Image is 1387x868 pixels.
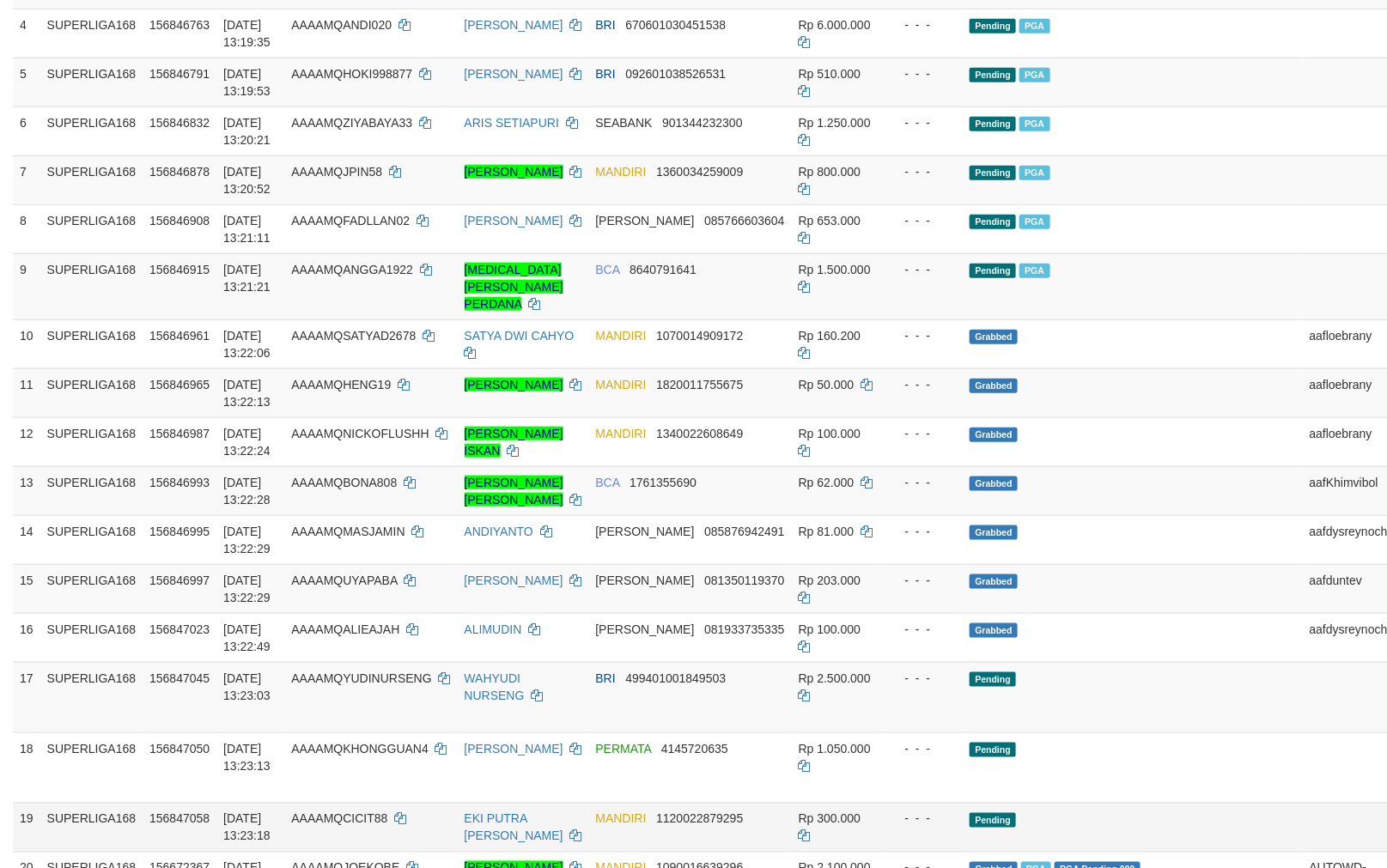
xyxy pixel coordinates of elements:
[970,117,1016,131] span: Pending
[1019,264,1049,278] span: Marked by aafsoycanthlai
[970,215,1016,229] span: Pending
[704,214,784,228] span: Copy 085766603604 to clipboard
[13,564,40,613] td: 15
[656,378,743,392] span: Copy 1820011755675 to clipboard
[656,812,743,826] span: Copy 1120022879295 to clipboard
[149,525,210,538] span: 156846995
[891,376,957,393] div: - - -
[465,378,563,392] a: [PERSON_NAME]
[13,319,40,368] td: 10
[799,18,871,32] span: Rp 6.000.000
[1019,166,1049,180] span: Marked by aafsoycanthlai
[595,622,694,636] span: [PERSON_NAME]
[40,417,143,466] td: SUPERLIGA168
[13,368,40,417] td: 11
[291,116,412,130] span: AAAAMQZIYABAYA33
[149,574,210,587] span: 156846997
[891,810,957,828] div: - - -
[13,662,40,732] td: 17
[291,476,397,489] span: AAAAMQBONA808
[970,574,1018,589] span: Grabbed
[799,378,855,392] span: Rp 50.000
[465,214,563,228] a: [PERSON_NAME]
[13,732,40,803] td: 18
[291,378,391,392] span: AAAAMQHENG19
[595,214,694,228] span: [PERSON_NAME]
[223,742,271,773] span: [DATE] 13:23:13
[149,812,210,826] span: 156847058
[13,58,40,106] td: 5
[630,263,697,276] span: Copy 8640791641 to clipboard
[970,743,1016,757] span: Pending
[149,622,210,636] span: 156847023
[149,378,210,392] span: 156846965
[40,564,143,613] td: SUPERLIGA168
[799,116,871,130] span: Rp 1.250.000
[704,574,784,587] span: Copy 081350119370 to clipboard
[799,214,861,228] span: Rp 653.000
[40,732,143,803] td: SUPERLIGA168
[891,65,957,82] div: - - -
[625,18,726,32] span: Copy 670601030451538 to clipboard
[656,329,743,343] span: Copy 1070014909172 to clipboard
[595,742,651,756] span: PERMATA
[149,18,210,32] span: 156846763
[223,574,271,604] span: [DATE] 13:22:29
[13,613,40,662] td: 16
[595,812,646,826] span: MANDIRI
[465,116,559,130] a: ARIS SETIAPURI
[970,19,1016,33] span: Pending
[465,329,575,343] a: SATYA DWI CAHYO
[1019,215,1049,229] span: Marked by aafheankoy
[149,427,210,440] span: 156846987
[799,165,861,179] span: Rp 800.000
[891,523,957,540] div: - - -
[630,476,697,489] span: Copy 1761355690 to clipboard
[465,742,563,756] a: [PERSON_NAME]
[40,613,143,662] td: SUPERLIGA168
[465,574,563,587] a: [PERSON_NAME]
[40,466,143,515] td: SUPERLIGA168
[13,515,40,564] td: 14
[891,621,957,638] div: - - -
[291,18,392,32] span: AAAAMQANDI020
[291,812,387,826] span: AAAAMQCICIT88
[465,476,563,507] a: [PERSON_NAME] [PERSON_NAME]
[465,622,522,636] a: ALIMUDIN
[970,813,1016,828] span: Pending
[223,378,271,409] span: [DATE] 13:22:13
[595,263,619,276] span: BCA
[223,18,271,49] span: [DATE] 13:19:35
[891,327,957,344] div: - - -
[595,116,652,130] span: SEABANK
[661,742,728,756] span: Copy 4145720635 to clipboard
[149,476,210,489] span: 156846993
[40,319,143,368] td: SUPERLIGA168
[149,671,210,685] span: 156847045
[13,9,40,58] td: 4
[799,476,855,489] span: Rp 62.000
[223,812,271,843] span: [DATE] 13:23:18
[595,329,646,343] span: MANDIRI
[291,427,429,440] span: AAAAMQNICKOFLUSHH
[891,261,957,278] div: - - -
[40,9,143,58] td: SUPERLIGA168
[223,116,271,147] span: [DATE] 13:20:21
[223,263,271,294] span: [DATE] 13:21:21
[799,427,861,440] span: Rp 100.000
[223,525,271,555] span: [DATE] 13:22:29
[291,671,431,685] span: AAAAMQYUDINURSENG
[291,574,397,587] span: AAAAMQUYAPABA
[799,742,871,756] span: Rp 1.050.000
[223,671,271,702] span: [DATE] 13:23:03
[40,106,143,155] td: SUPERLIGA168
[891,670,957,687] div: - - -
[13,155,40,204] td: 7
[891,474,957,491] div: - - -
[465,427,563,458] a: [PERSON_NAME] ISKAN
[465,671,525,702] a: WAHYUDI NURSENG
[40,662,143,732] td: SUPERLIGA168
[595,67,615,81] span: BRI
[891,740,957,757] div: - - -
[291,622,399,636] span: AAAAMQALIEAJAH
